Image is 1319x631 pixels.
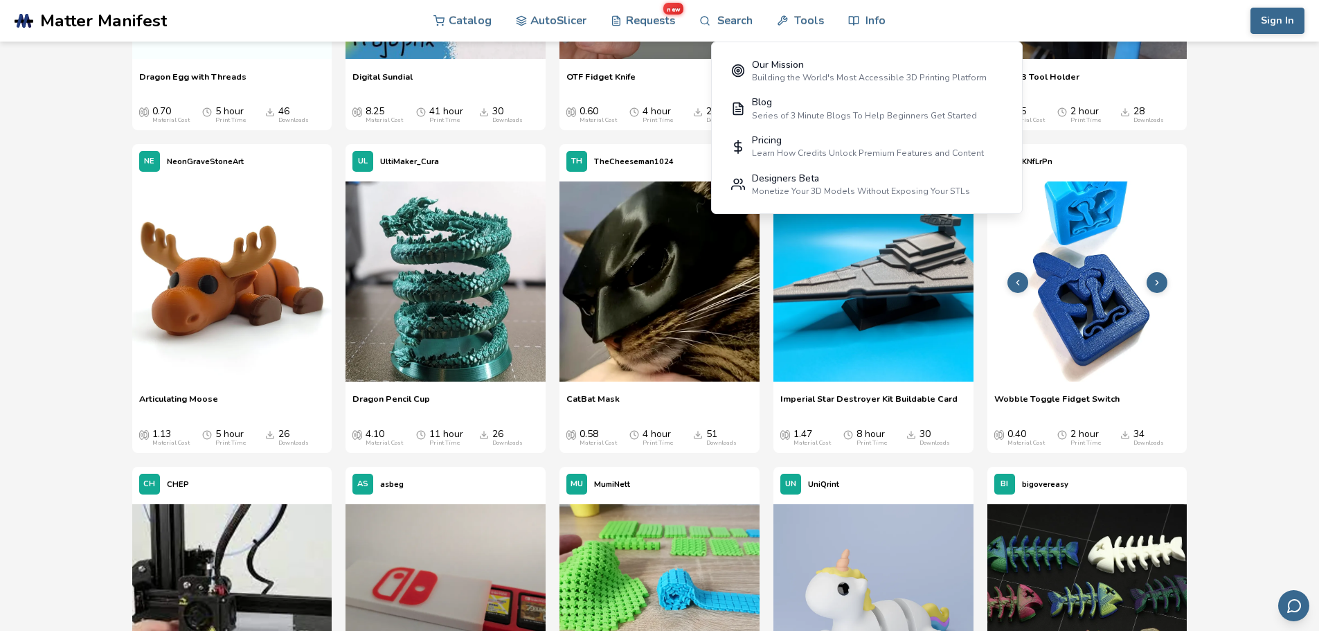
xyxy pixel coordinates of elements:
[380,154,439,169] p: UltiMaker_Cura
[693,106,703,117] span: Downloads
[352,429,362,440] span: Average Cost
[416,106,426,117] span: Average Print Time
[594,154,674,169] p: TheCheeseman1024
[752,148,984,158] div: Learn How Credits Unlock Premium Features and Content
[366,440,403,447] div: Material Cost
[994,393,1120,414] span: Wobble Toggle Fidget Switch
[643,117,673,124] div: Print Time
[1070,117,1101,124] div: Print Time
[143,480,155,489] span: CH
[752,73,987,82] div: Building the World's Most Accessible 3D Printing Platform
[352,106,362,117] span: Average Cost
[752,173,970,184] div: Designers Beta
[785,480,796,489] span: UN
[1007,117,1045,124] div: Material Cost
[278,117,309,124] div: Downloads
[215,429,246,447] div: 5 hour
[1001,480,1008,489] span: BI
[429,429,463,447] div: 11 hour
[357,480,368,489] span: AS
[429,106,463,124] div: 41 hour
[278,440,309,447] div: Downloads
[265,429,275,440] span: Downloads
[752,186,970,196] div: Monetize Your 3D Models Without Exposing Your STLs
[752,60,987,71] div: Our Mission
[793,440,831,447] div: Material Cost
[919,440,950,447] div: Downloads
[139,71,246,92] a: Dragon Egg with Threads
[352,393,430,414] a: Dragon Pencil Cup
[1070,106,1101,124] div: 2 hour
[1022,154,1052,169] p: KNfLrPn
[139,429,149,440] span: Average Cost
[706,440,737,447] div: Downloads
[780,429,790,440] span: Average Cost
[144,157,154,166] span: NE
[429,117,460,124] div: Print Time
[1133,106,1164,124] div: 28
[643,429,673,447] div: 4 hour
[139,106,149,117] span: Average Cost
[492,429,523,447] div: 26
[571,157,582,166] span: TH
[571,480,583,489] span: MU
[492,117,523,124] div: Downloads
[152,429,190,447] div: 1.13
[278,106,309,124] div: 46
[580,106,617,124] div: 0.60
[906,429,916,440] span: Downloads
[580,117,617,124] div: Material Cost
[40,11,167,30] span: Matter Manifest
[1120,106,1130,117] span: Downloads
[492,106,523,124] div: 30
[429,440,460,447] div: Print Time
[793,429,831,447] div: 1.47
[856,429,887,447] div: 8 hour
[721,127,1012,166] a: PricingLearn How Credits Unlock Premium Features and Content
[629,106,639,117] span: Average Print Time
[994,71,1079,92] span: Ender 3 Tool Holder
[1007,106,1045,124] div: 0.75
[278,429,309,447] div: 26
[752,111,977,121] div: Series of 3 Minute Blogs To Help Beginners Get Started
[152,440,190,447] div: Material Cost
[366,117,403,124] div: Material Cost
[1070,440,1101,447] div: Print Time
[139,393,218,414] a: Articulating Moose
[265,106,275,117] span: Downloads
[566,393,620,414] span: CatBat Mask
[215,106,246,124] div: 5 hour
[580,440,617,447] div: Material Cost
[1022,477,1068,492] p: bigovereasy
[994,429,1004,440] span: Average Cost
[1057,429,1067,440] span: Average Print Time
[566,71,636,92] a: OTF Fidget Knife
[1070,429,1101,447] div: 2 hour
[663,3,683,15] span: new
[416,429,426,440] span: Average Print Time
[706,429,737,447] div: 51
[1007,440,1045,447] div: Material Cost
[643,106,673,124] div: 4 hour
[780,393,958,414] a: Imperial Star Destroyer Kit Buildable Card
[167,154,244,169] p: NeonGraveStoneArt
[566,429,576,440] span: Average Cost
[752,135,984,146] div: Pricing
[352,71,413,92] a: Digital Sundial
[167,477,189,492] p: CHEP
[919,429,950,447] div: 30
[358,157,368,166] span: UL
[752,97,977,108] div: Blog
[580,429,617,447] div: 0.58
[1250,8,1304,34] button: Sign In
[152,106,190,124] div: 0.70
[215,440,246,447] div: Print Time
[492,440,523,447] div: Downloads
[843,429,853,440] span: Average Print Time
